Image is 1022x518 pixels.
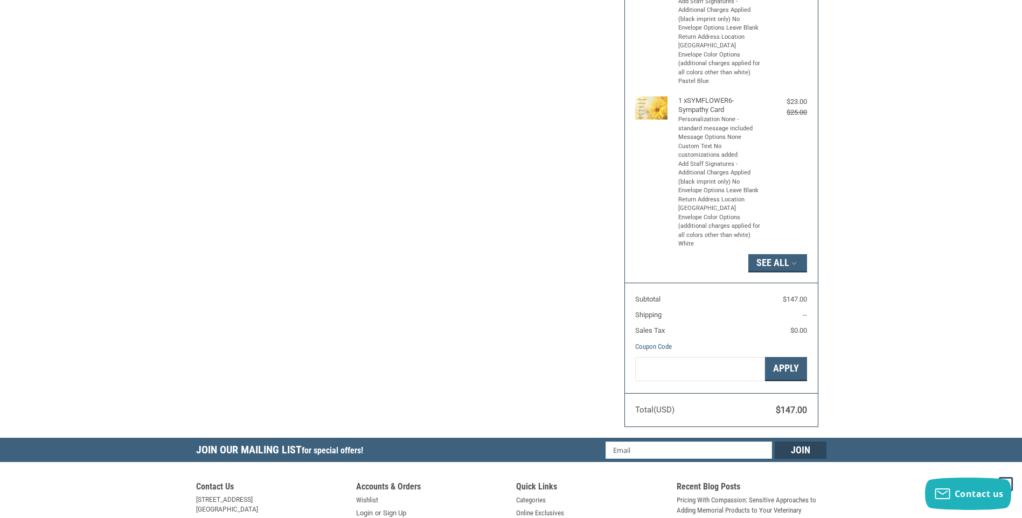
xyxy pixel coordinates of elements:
[678,24,762,33] li: Envelope Options Leave Blank
[803,311,807,319] span: --
[678,96,762,114] h4: 1 x SYMFLOWER6- Sympathy Card
[678,195,762,213] li: Return Address Location [GEOGRAPHIC_DATA]
[635,357,765,381] input: Gift Certificate or Coupon Code
[678,133,762,142] li: Message Options None
[955,488,1004,500] span: Contact us
[764,96,807,107] div: $23.00
[748,254,807,272] button: See All
[678,186,762,195] li: Envelope Options Leave Blank
[635,311,662,319] span: Shipping
[776,405,807,415] span: $147.00
[606,442,772,459] input: Email
[635,342,672,351] a: Coupon Code
[678,33,762,51] li: Return Address Location [GEOGRAPHIC_DATA]
[302,445,363,456] span: for special offers!
[677,481,826,495] h5: Recent Blog Posts
[196,438,369,465] h5: Join Our Mailing List
[678,115,762,133] li: Personalization None - standard message included
[783,295,807,303] span: $147.00
[356,495,378,506] a: Wishlist
[635,326,665,334] span: Sales Tax
[765,357,807,381] button: Apply
[516,481,666,495] h5: Quick Links
[196,481,346,495] h5: Contact Us
[775,442,826,459] input: Join
[356,481,506,495] h5: Accounts & Orders
[678,142,762,160] li: Custom Text No customizations added
[764,107,807,118] div: $25.00
[790,326,807,334] span: $0.00
[635,295,661,303] span: Subtotal
[516,495,546,506] a: Categories
[635,405,675,415] span: Total (USD)
[678,160,762,187] li: Add Staff Signatures - Additional Charges Applied (black imprint only) No
[678,51,762,86] li: Envelope Color Options (additional charges applied for all colors other than white) Pastel Blue
[925,478,1011,510] button: Contact us
[678,213,762,249] li: Envelope Color Options (additional charges applied for all colors other than white) White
